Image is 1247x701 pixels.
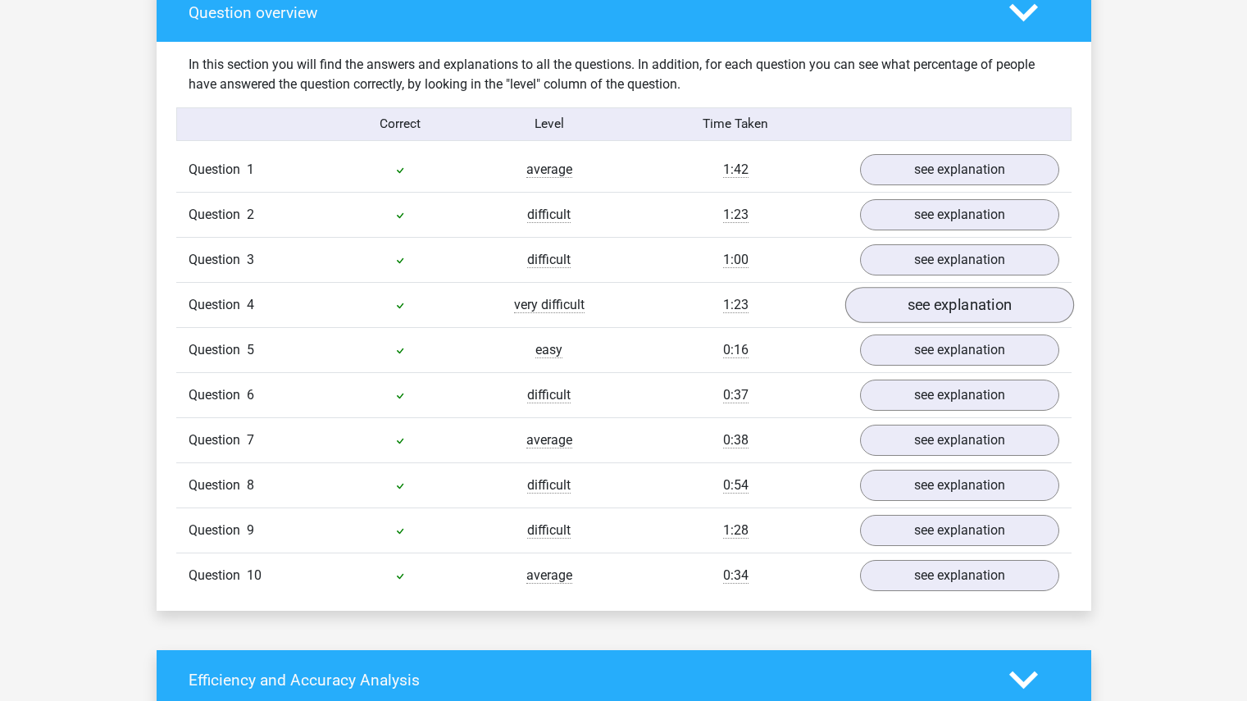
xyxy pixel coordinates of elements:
[189,160,247,180] span: Question
[526,567,572,584] span: average
[189,3,985,22] h4: Question overview
[860,335,1059,366] a: see explanation
[860,425,1059,456] a: see explanation
[526,432,572,448] span: average
[247,297,254,312] span: 4
[723,432,749,448] span: 0:38
[526,162,572,178] span: average
[527,522,571,539] span: difficult
[247,387,254,403] span: 6
[535,342,562,358] span: easy
[723,162,749,178] span: 1:42
[860,154,1059,185] a: see explanation
[247,162,254,177] span: 1
[475,115,624,134] div: Level
[247,207,254,222] span: 2
[860,560,1059,591] a: see explanation
[860,515,1059,546] a: see explanation
[176,55,1072,94] div: In this section you will find the answers and explanations to all the questions. In addition, for...
[527,252,571,268] span: difficult
[514,297,585,313] span: very difficult
[189,250,247,270] span: Question
[189,521,247,540] span: Question
[189,430,247,450] span: Question
[723,252,749,268] span: 1:00
[247,522,254,538] span: 9
[723,522,749,539] span: 1:28
[723,342,749,358] span: 0:16
[860,380,1059,411] a: see explanation
[860,470,1059,501] a: see explanation
[247,567,262,583] span: 10
[723,477,749,494] span: 0:54
[860,244,1059,275] a: see explanation
[723,297,749,313] span: 1:23
[247,477,254,493] span: 8
[189,385,247,405] span: Question
[189,671,985,690] h4: Efficiency and Accuracy Analysis
[247,342,254,357] span: 5
[723,207,749,223] span: 1:23
[189,205,247,225] span: Question
[189,476,247,495] span: Question
[247,432,254,448] span: 7
[623,115,847,134] div: Time Taken
[527,387,571,403] span: difficult
[189,295,247,315] span: Question
[325,115,475,134] div: Correct
[527,477,571,494] span: difficult
[723,567,749,584] span: 0:34
[527,207,571,223] span: difficult
[189,566,247,585] span: Question
[723,387,749,403] span: 0:37
[844,288,1073,324] a: see explanation
[247,252,254,267] span: 3
[860,199,1059,230] a: see explanation
[189,340,247,360] span: Question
